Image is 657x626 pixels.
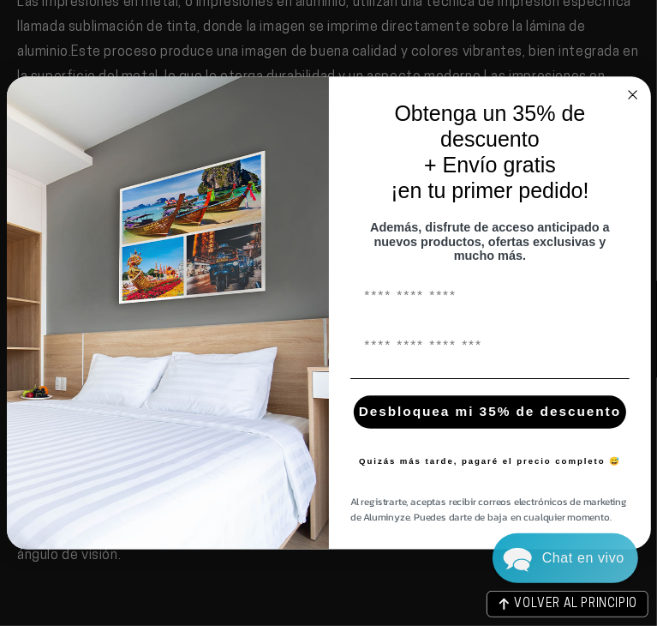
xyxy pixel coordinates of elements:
[370,220,610,262] font: Además, disfrute de acceso anticipado a nuevos productos, ofertas exclusivas y mucho más.
[6,76,328,549] img: 728e4f65-7e6c-44e2-b7d1-0292a396982f.jpeg
[424,153,556,178] font: + Envío gratis
[358,405,620,418] font: Desbloquea mi 35% de descuento
[542,551,624,565] font: Chat en vivo
[542,533,624,583] div: Contáctenos directamente
[493,533,638,583] div: Activar o desactivar el widget de chat
[350,378,630,379] img: subrayar
[623,85,642,105] button: Cerrar diálogo
[350,445,629,479] button: Quizás más tarde, pagaré el precio completo 😅
[353,395,625,429] button: Desbloquea mi 35% de descuento
[515,598,637,611] font: VOLVER AL PRINCIPIO
[394,101,585,152] font: Obtenga un 35% de descuento
[359,457,621,466] font: Quizás más tarde, pagaré el precio completo 😅
[391,178,588,203] font: ¡en tu primer pedido!
[350,495,627,525] font: Al registrarte, aceptas recibir correos electrónicos de marketing de Aluminyze. Puedes darte de b...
